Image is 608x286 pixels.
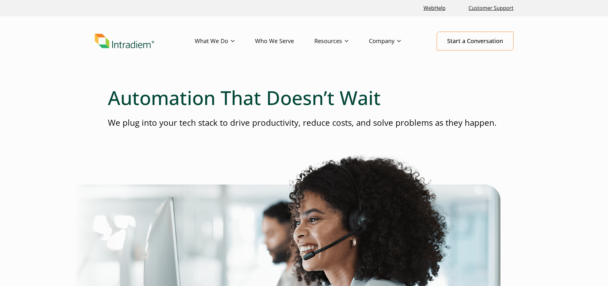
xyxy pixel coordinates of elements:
a: Resources [314,32,369,50]
a: Link to homepage of Intradiem [95,34,195,49]
a: Who We Serve [255,32,314,50]
h1: Automation That Doesn’t Wait [108,86,500,109]
a: Link opens in a new window [421,1,448,15]
a: Customer Support [466,1,516,15]
a: What We Do [195,32,255,50]
p: We plug into your tech stack to drive productivity, reduce costs, and solve problems as they happen. [108,117,500,129]
a: Company [369,32,421,50]
a: Start a Conversation [437,32,514,50]
img: Intradiem [95,34,154,49]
